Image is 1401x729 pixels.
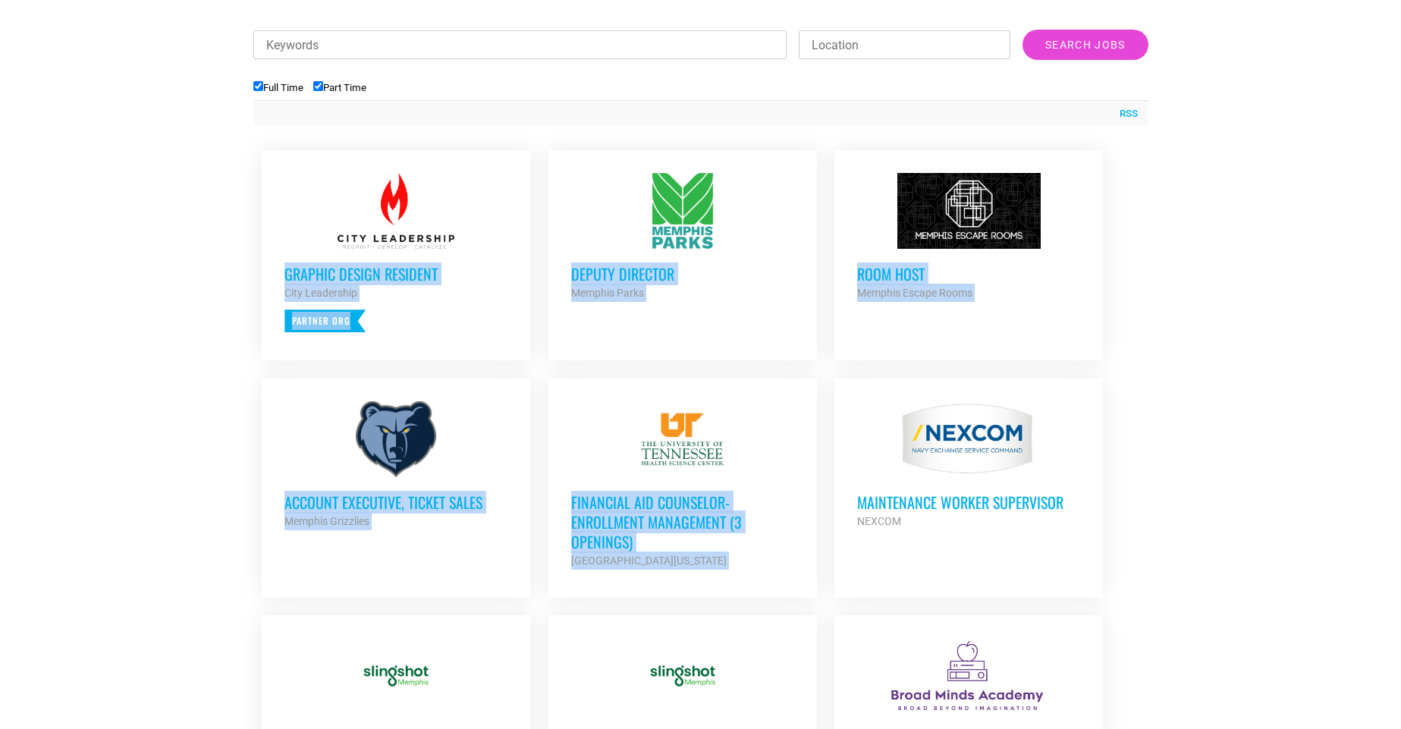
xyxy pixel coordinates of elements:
[834,379,1103,553] a: MAINTENANCE WORKER SUPERVISOR NEXCOM
[857,287,972,299] strong: Memphis Escape Rooms
[284,264,507,284] h3: Graphic Design Resident
[571,555,727,567] strong: [GEOGRAPHIC_DATA][US_STATE]
[262,379,530,553] a: Account Executive, Ticket Sales Memphis Grizzlies
[548,150,817,325] a: Deputy Director Memphis Parks
[262,150,530,355] a: Graphic Design Resident City Leadership Partner Org
[1112,106,1138,121] a: RSS
[253,81,263,91] input: Full Time
[571,287,644,299] strong: Memphis Parks
[799,30,1010,59] input: Location
[313,82,366,93] label: Part Time
[253,30,787,59] input: Keywords
[1022,30,1148,60] input: Search Jobs
[834,150,1103,325] a: Room Host Memphis Escape Rooms
[313,81,323,91] input: Part Time
[571,264,794,284] h3: Deputy Director
[857,515,901,527] strong: NEXCOM
[284,287,357,299] strong: City Leadership
[857,492,1080,512] h3: MAINTENANCE WORKER SUPERVISOR
[857,264,1080,284] h3: Room Host
[548,379,817,592] a: Financial Aid Counselor-Enrollment Management (3 Openings) [GEOGRAPHIC_DATA][US_STATE]
[284,310,366,332] p: Partner Org
[253,82,303,93] label: Full Time
[284,515,369,527] strong: Memphis Grizzlies
[284,492,507,512] h3: Account Executive, Ticket Sales
[571,492,794,551] h3: Financial Aid Counselor-Enrollment Management (3 Openings)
